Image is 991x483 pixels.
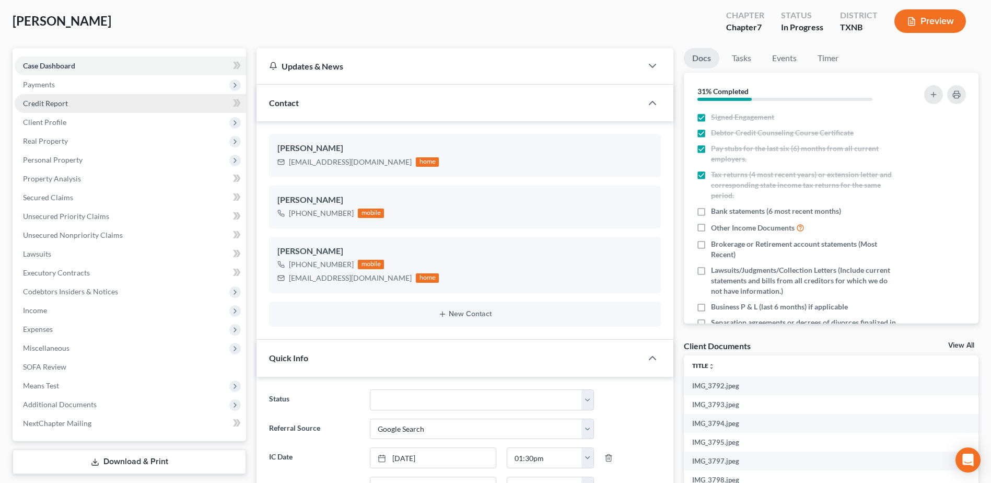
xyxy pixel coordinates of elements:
[23,287,118,296] span: Codebtors Insiders & Notices
[277,194,652,206] div: [PERSON_NAME]
[23,381,59,390] span: Means Test
[23,325,53,333] span: Expenses
[264,447,364,468] label: IC Date
[277,310,652,318] button: New Contact
[711,206,841,216] span: Bank statements (6 most recent months)
[23,99,68,108] span: Credit Report
[277,245,652,258] div: [PERSON_NAME]
[269,61,629,72] div: Updates & News
[23,193,73,202] span: Secured Claims
[289,157,412,167] div: [EMAIL_ADDRESS][DOMAIN_NAME]
[708,363,715,370] i: unfold_more
[840,9,878,21] div: District
[764,48,805,68] a: Events
[711,265,896,296] span: Lawsuits/Judgments/Collection Letters (Include current statements and bills from all creditors fo...
[23,362,66,371] span: SOFA Review
[23,61,75,70] span: Case Dashboard
[269,98,299,108] span: Contact
[15,188,246,207] a: Secured Claims
[955,447,981,473] div: Open Intercom Messenger
[724,48,760,68] a: Tasks
[13,450,246,474] a: Download & Print
[15,94,246,113] a: Credit Report
[23,136,68,145] span: Real Property
[358,260,384,269] div: mobile
[23,155,83,164] span: Personal Property
[289,273,412,283] div: [EMAIL_ADDRESS][DOMAIN_NAME]
[264,419,364,440] label: Referral Source
[711,128,854,138] span: Debtor Credit Counseling Course Certificate
[23,174,81,183] span: Property Analysis
[711,317,896,338] span: Separation agreements or decrees of divorces finalized in the past 2 years
[711,302,848,312] span: Business P & L (last 6 months) if applicable
[23,400,97,409] span: Additional Documents
[948,342,974,349] a: View All
[289,208,354,218] div: [PHONE_NUMBER]
[23,212,109,221] span: Unsecured Priority Claims
[697,87,749,96] strong: 31% Completed
[15,226,246,245] a: Unsecured Nonpriority Claims
[809,48,847,68] a: Timer
[15,414,246,433] a: NextChapter Mailing
[23,419,91,428] span: NextChapter Mailing
[23,118,66,126] span: Client Profile
[15,169,246,188] a: Property Analysis
[781,9,823,21] div: Status
[358,209,384,218] div: mobile
[894,9,966,33] button: Preview
[692,362,715,370] a: Titleunfold_more
[277,142,652,155] div: [PERSON_NAME]
[781,21,823,33] div: In Progress
[711,169,896,201] span: Tax returns (4 most recent years) or extension letter and corresponding state income tax returns ...
[711,223,795,233] span: Other Income Documents
[711,112,774,122] span: Signed Engagement
[15,358,246,376] a: SOFA Review
[15,245,246,263] a: Lawsuits
[15,207,246,226] a: Unsecured Priority Claims
[711,143,896,164] span: Pay stubs for the last six (6) months from all current employers.
[23,306,47,315] span: Income
[684,48,719,68] a: Docs
[370,448,496,468] a: [DATE]
[23,343,69,352] span: Miscellaneous
[289,259,354,270] div: [PHONE_NUMBER]
[840,21,878,33] div: TXNB
[23,80,55,89] span: Payments
[23,249,51,258] span: Lawsuits
[757,22,762,32] span: 7
[15,56,246,75] a: Case Dashboard
[23,268,90,277] span: Executory Contracts
[23,231,123,239] span: Unsecured Nonpriority Claims
[15,263,246,282] a: Executory Contracts
[13,13,111,28] span: [PERSON_NAME]
[684,340,751,351] div: Client Documents
[507,448,582,468] input: -- : --
[416,273,439,283] div: home
[726,9,764,21] div: Chapter
[269,353,308,363] span: Quick Info
[711,239,896,260] span: Brokerage or Retirement account statements (Most Recent)
[726,21,764,33] div: Chapter
[416,157,439,167] div: home
[264,389,364,410] label: Status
